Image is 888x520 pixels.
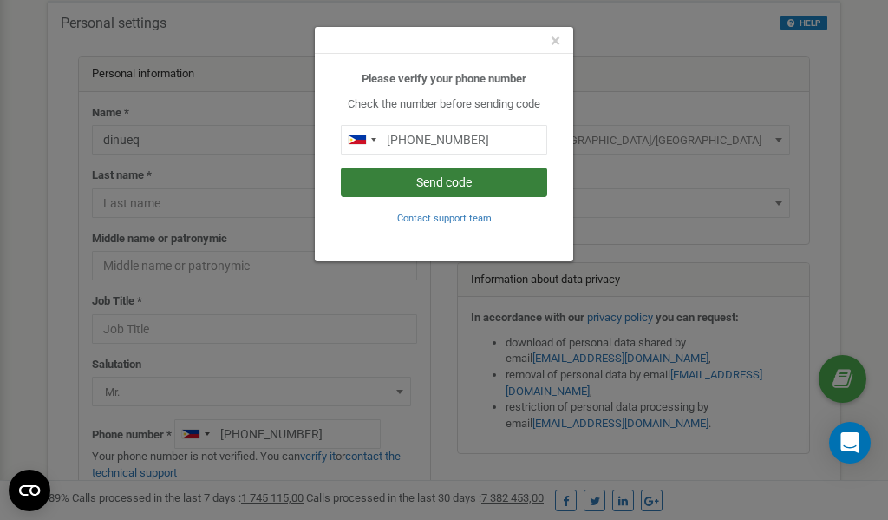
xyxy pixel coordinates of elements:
p: Check the number before sending code [341,96,547,113]
div: Telephone country code [342,126,382,154]
input: 0905 123 4567 [341,125,547,155]
a: Contact support team [397,211,492,224]
span: × [551,30,560,51]
b: Please verify your phone number [362,72,526,85]
button: Close [551,32,560,50]
div: Open Intercom Messenger [829,422,871,464]
button: Send code [341,168,547,197]
small: Contact support team [397,213,492,224]
button: Open CMP widget [9,470,50,511]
